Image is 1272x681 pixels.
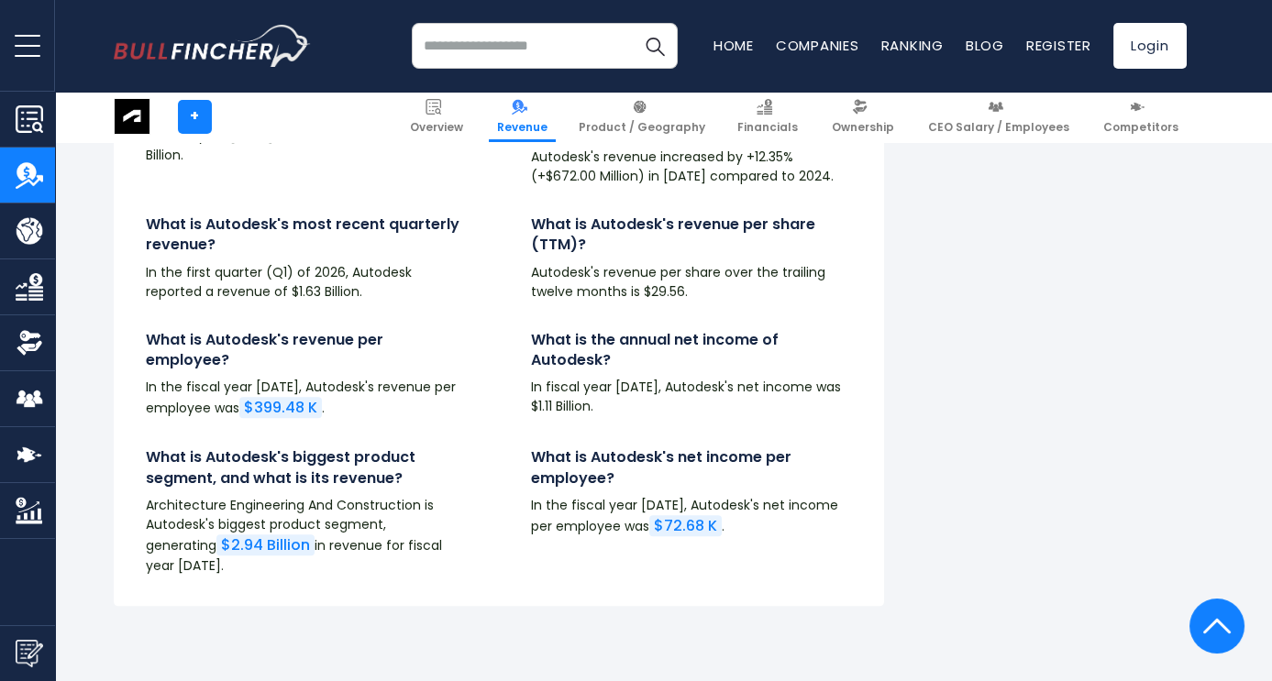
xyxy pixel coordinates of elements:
[146,330,467,371] h4: What is Autodesk's revenue per employee?
[146,126,467,165] p: In fiscal year [DATE], Autodesk's revenue was $6.11 Billion.
[881,36,944,55] a: Ranking
[178,100,212,134] a: +
[570,92,713,142] a: Product / Geography
[531,378,852,416] p: In fiscal year [DATE], Autodesk's net income was $1.11 Billion.
[216,534,315,555] a: $2.94 Billion
[649,515,722,536] a: $72.68 K
[531,447,852,489] h4: What is Autodesk's net income per employee?
[1095,92,1187,142] a: Competitors
[1113,23,1187,69] a: Login
[737,120,798,135] span: Financials
[489,92,556,142] a: Revenue
[832,120,894,135] span: Ownership
[531,263,852,302] p: Autodesk's revenue per share over the trailing twelve months is $29.56.
[114,25,311,67] img: bullfincher logo
[146,496,467,576] p: Architecture Engineering And Construction is Autodesk's biggest product segment, generating in re...
[928,120,1069,135] span: CEO Salary / Employees
[146,378,467,419] p: In the fiscal year [DATE], Autodesk's revenue per employee was .
[824,92,902,142] a: Ownership
[729,92,806,142] a: Financials
[531,330,852,371] h4: What is the annual net income of Autodesk?
[239,397,322,418] a: $399.48 K
[920,92,1078,142] a: CEO Salary / Employees
[1103,120,1178,135] span: Competitors
[146,214,467,256] h4: What is Autodesk's most recent quarterly revenue?
[16,329,43,357] img: Ownership
[114,25,311,67] a: Go to homepage
[146,263,467,302] p: In the first quarter (Q1) of 2026, Autodesk reported a revenue of $1.63 Billion.
[1026,36,1091,55] a: Register
[115,99,149,134] img: ADSK logo
[146,447,467,489] h4: What is Autodesk's biggest product segment, and what is its revenue?
[531,214,852,256] h4: What is Autodesk's revenue per share (TTM)?
[402,92,471,142] a: Overview
[966,36,1004,55] a: Blog
[776,36,859,55] a: Companies
[713,36,754,55] a: Home
[579,120,705,135] span: Product / Geography
[531,148,852,186] p: Autodesk's revenue increased by +12.35% (+$672.00 Million) in [DATE] compared to 2024.
[531,496,852,537] p: In the fiscal year [DATE], Autodesk's net income per employee was .
[410,120,463,135] span: Overview
[632,23,678,69] button: Search
[497,120,548,135] span: Revenue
